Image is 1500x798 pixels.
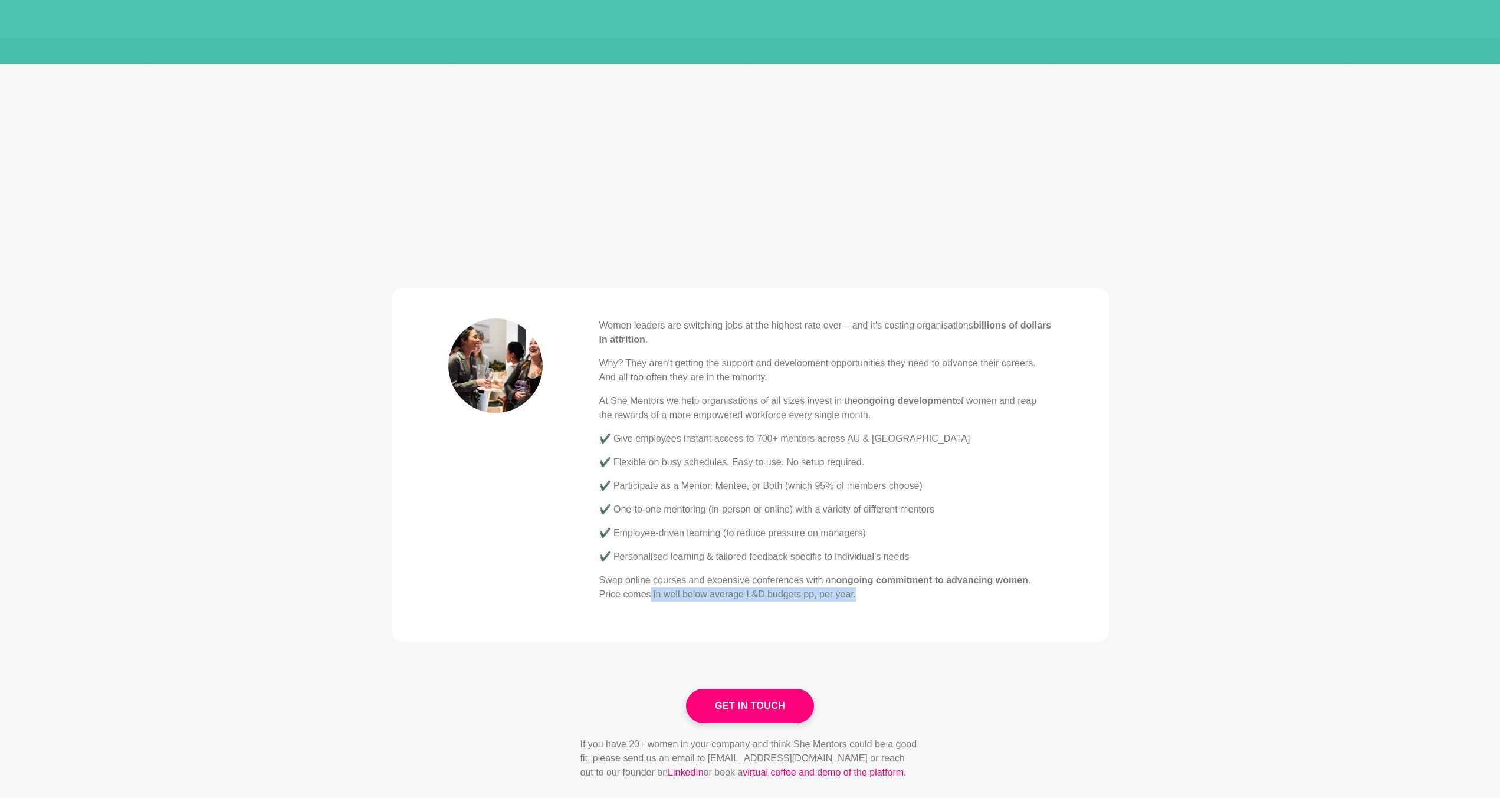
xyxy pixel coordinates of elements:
strong: ongoing commitment to advancing women [836,575,1028,585]
p: Swap online courses and expensive conferences with an . Price comes in well below average L&D bud... [599,573,1052,602]
a: virtual coffee and demo of the platform. [743,767,906,777]
strong: ongoing development [858,396,956,406]
p: ✔️ Flexible on busy schedules. Easy to use. No setup required. [599,455,1052,469]
p: ✔️ Participate as a Mentor, Mentee, or Both (which 95% of members choose) [599,479,1052,493]
p: Women leaders are switching jobs at the highest rate ever – and it's costing organisations . [599,318,1052,347]
p: ✔️ Personalised learning & tailored feedback specific to individual’s needs [599,550,1052,564]
p: ✔️ Employee-driven learning (to reduce pressure on managers) [599,526,1052,540]
p: If you have 20+ women in your company and think She Mentors could be a good fit, please send us a... [580,737,920,780]
a: Get in Touch [686,689,814,723]
p: Why? They aren't getting the support and development opportunities they need to advance their car... [599,356,1052,385]
p: ✔️ Give employees instant access to 700+ mentors across AU & [GEOGRAPHIC_DATA] [599,432,1052,446]
p: At She Mentors we help organisations of all sizes invest in the of women and reap the rewards of ... [599,394,1052,422]
a: LinkedIn [668,767,704,777]
p: ✔️ One-to-one mentoring (in-person or online) with a variety of different mentors [599,503,1052,517]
